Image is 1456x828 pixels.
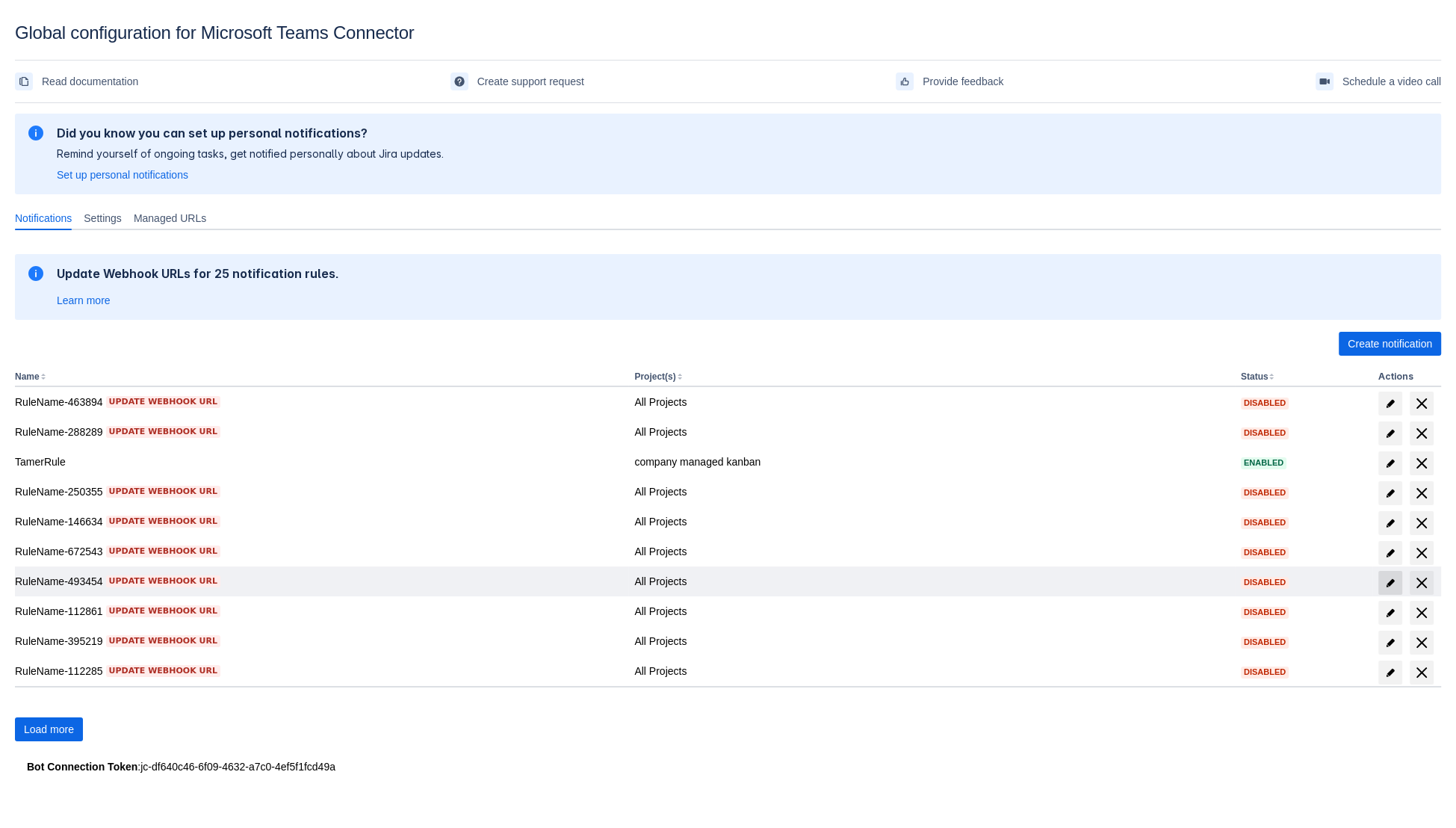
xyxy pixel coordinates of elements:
span: Update webhook URL [109,546,217,557]
div: All Projects [634,514,1229,529]
strong: Bot Connection Token [27,761,137,773]
span: Disabled [1241,668,1289,676]
span: Schedule a video call [1342,69,1441,93]
button: Name [15,371,40,382]
span: delete [1413,664,1431,682]
div: All Projects [634,424,1229,439]
span: edit [1384,547,1396,559]
span: delete [1413,574,1431,592]
div: Global configuration for Microsoft Teams Connector [15,22,1441,43]
span: Update webhook URL [109,575,217,587]
span: videoCall [1319,75,1330,87]
span: edit [1384,517,1396,529]
div: All Projects [634,634,1229,649]
span: Managed URLs [134,211,206,226]
span: Read documentation [42,69,138,93]
span: Create notification [1348,332,1432,356]
div: All Projects [634,604,1229,619]
div: All Projects [634,664,1229,679]
span: edit [1384,427,1396,439]
span: Notifications [15,211,72,226]
a: Provide feedback [896,69,1003,93]
span: edit [1384,487,1396,499]
div: RuleName-395219 [15,634,622,649]
span: Update webhook URL [109,635,217,647]
a: Create support request [450,69,584,93]
span: edit [1384,577,1396,589]
span: Disabled [1241,429,1289,437]
span: delete [1413,395,1431,413]
th: Actions [1372,368,1441,387]
span: information [27,124,45,142]
div: RuleName-146634 [15,514,622,529]
span: Disabled [1241,519,1289,527]
span: Update webhook URL [109,665,217,677]
span: Enabled [1241,459,1286,467]
span: Load more [24,717,74,741]
span: Disabled [1241,608,1289,617]
div: RuleName-112861 [15,604,622,619]
button: Load more [15,717,83,741]
span: Disabled [1241,399,1289,407]
span: Disabled [1241,549,1289,557]
div: : jc-df640c46-6f09-4632-a7c0-4ef5f1fcd49a [27,759,1429,774]
span: delete [1413,514,1431,532]
a: Read documentation [15,69,138,93]
span: Update webhook URL [109,516,217,528]
span: Provide feedback [923,69,1003,93]
div: company managed kanban [634,454,1229,469]
span: support [453,75,465,87]
span: feedback [899,75,911,87]
p: Remind yourself of ongoing tasks, get notified personally about Jira updates. [57,146,444,161]
span: edit [1384,667,1396,679]
span: edit [1384,607,1396,619]
span: Update webhook URL [109,426,217,438]
span: delete [1413,484,1431,502]
div: RuleName-463894 [15,395,622,410]
span: documentation [18,75,30,87]
div: RuleName-112285 [15,664,622,679]
h2: Update Webhook URLs for 25 notification rules. [57,266,339,281]
div: All Projects [634,574,1229,589]
span: delete [1413,604,1431,622]
span: edit [1384,457,1396,469]
span: edit [1384,637,1396,649]
a: Schedule a video call [1316,69,1441,93]
span: Disabled [1241,638,1289,646]
span: edit [1384,398,1396,410]
span: Disabled [1241,578,1289,587]
span: Update webhook URL [109,396,217,408]
span: delete [1413,424,1431,442]
span: information [27,265,45,282]
div: All Projects [634,484,1229,499]
div: RuleName-288289 [15,424,622,439]
span: delete [1413,544,1431,562]
div: RuleName-672543 [15,544,622,559]
div: RuleName-493454 [15,574,622,589]
span: Disabled [1241,489,1289,497]
span: Settings [84,211,122,226]
div: RuleName-250355 [15,484,622,499]
span: Update webhook URL [109,486,217,498]
a: Set up personal notifications [57,167,188,182]
span: Create support request [477,69,584,93]
span: delete [1413,454,1431,472]
span: delete [1413,634,1431,652]
div: TamerRule [15,454,622,469]
div: All Projects [634,395,1229,410]
button: Status [1241,371,1268,382]
h2: Did you know you can set up personal notifications? [57,126,444,140]
button: Project(s) [634,371,675,382]
span: Update webhook URL [109,605,217,617]
button: Create notification [1339,332,1441,356]
a: Learn more [57,293,111,308]
div: All Projects [634,544,1229,559]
